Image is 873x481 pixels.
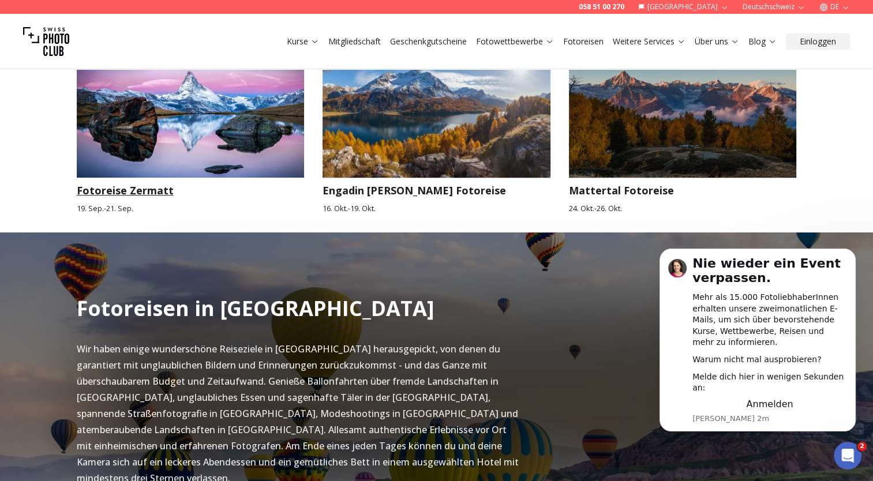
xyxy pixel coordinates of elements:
[690,33,744,50] button: Über uns
[311,43,561,184] img: Engadin Herbst Fotoreise
[834,442,861,469] iframe: Intercom live chat
[559,33,608,50] button: Fotoreisen
[744,33,781,50] button: Blog
[608,33,690,50] button: Weitere Services
[77,182,305,198] h3: Fotoreise Zermatt
[579,2,624,12] a: 058 51 00 270
[77,50,305,214] a: Fotoreise ZermattFotoreise Zermatt19. Sep.-21. Sep.
[557,43,808,184] img: Mattertal Fotoreise
[695,36,739,47] a: Über uns
[748,36,777,47] a: Blog
[857,442,867,451] span: 2
[328,36,381,47] a: Mitgliedschaft
[77,203,305,214] small: 19. Sep. - 21. Sep.
[23,18,69,65] img: Swiss photo club
[569,50,797,214] a: Mattertal FotoreiseMattertal Fotoreise24. Okt.-26. Okt.
[476,36,554,47] a: Fotowettbewerbe
[324,33,385,50] button: Mitgliedschaft
[613,36,685,47] a: Weitere Services
[323,203,550,214] small: 16. Okt. - 19. Okt.
[287,36,319,47] a: Kurse
[323,50,550,214] a: Engadin Herbst FotoreiseEngadin [PERSON_NAME] Fotoreise16. Okt.-19. Okt.
[77,50,305,178] img: Fotoreise Zermatt
[786,33,850,50] button: Einloggen
[569,203,797,214] small: 24. Okt. - 26. Okt.
[323,182,550,198] h3: Engadin [PERSON_NAME] Fotoreise
[385,33,471,50] button: Geschenkgutscheine
[282,33,324,50] button: Kurse
[390,36,467,47] a: Geschenkgutscheine
[569,182,797,198] h3: Mattertal Fotoreise
[563,36,604,47] a: Fotoreisen
[471,33,559,50] button: Fotowettbewerbe
[77,297,434,320] h2: Fotoreisen in [GEOGRAPHIC_DATA]
[642,243,873,450] iframe: Intercom notifications Nachricht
